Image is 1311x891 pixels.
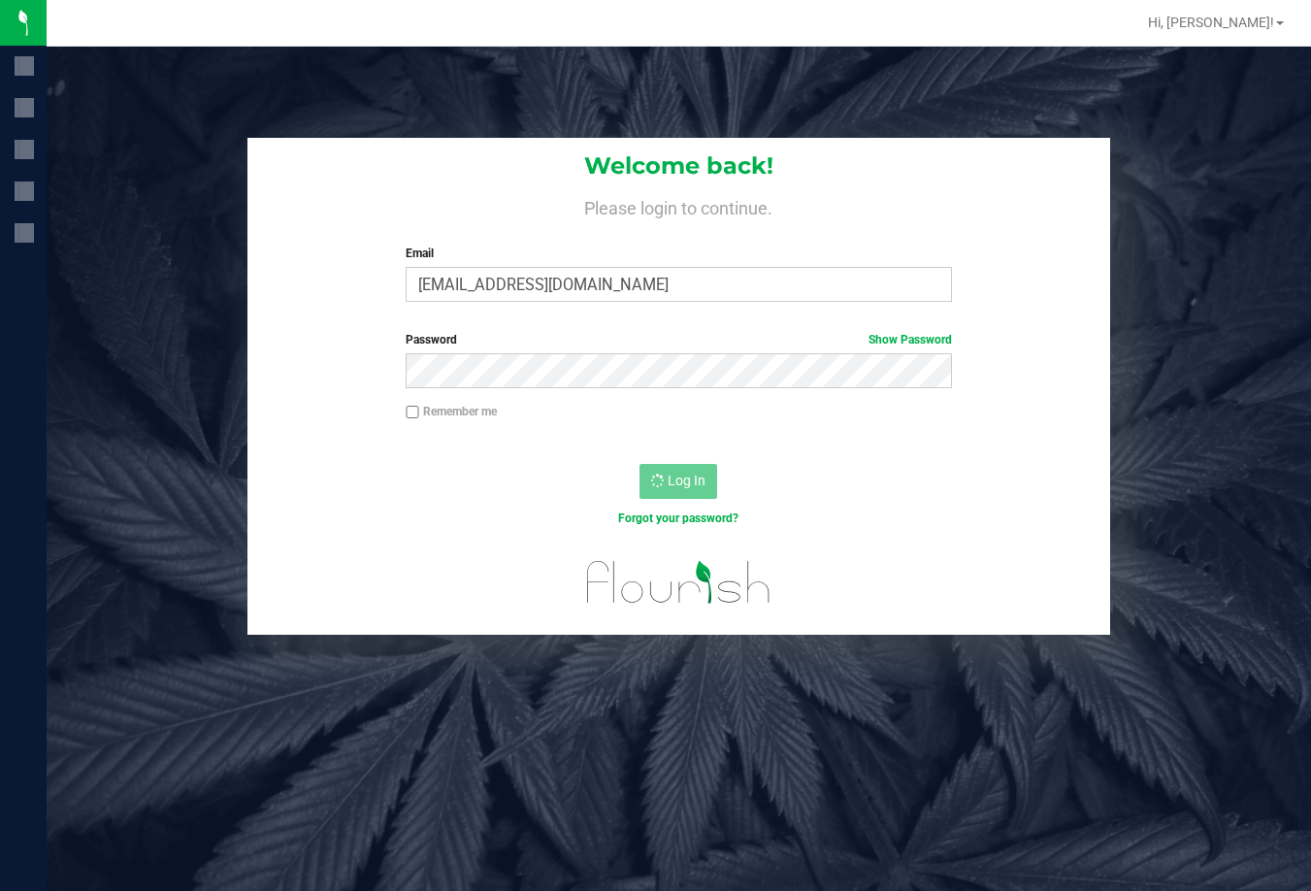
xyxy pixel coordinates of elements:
span: Password [406,333,457,346]
label: Email [406,245,951,262]
span: Hi, [PERSON_NAME]! [1148,15,1274,30]
button: Log In [639,464,717,499]
a: Show Password [869,333,952,346]
h4: Please login to continue. [247,194,1110,217]
img: flourish_logo.svg [571,547,786,617]
span: Log In [668,473,705,488]
label: Remember me [406,403,497,420]
h1: Welcome back! [247,153,1110,179]
a: Forgot your password? [618,511,738,525]
input: Remember me [406,406,419,419]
